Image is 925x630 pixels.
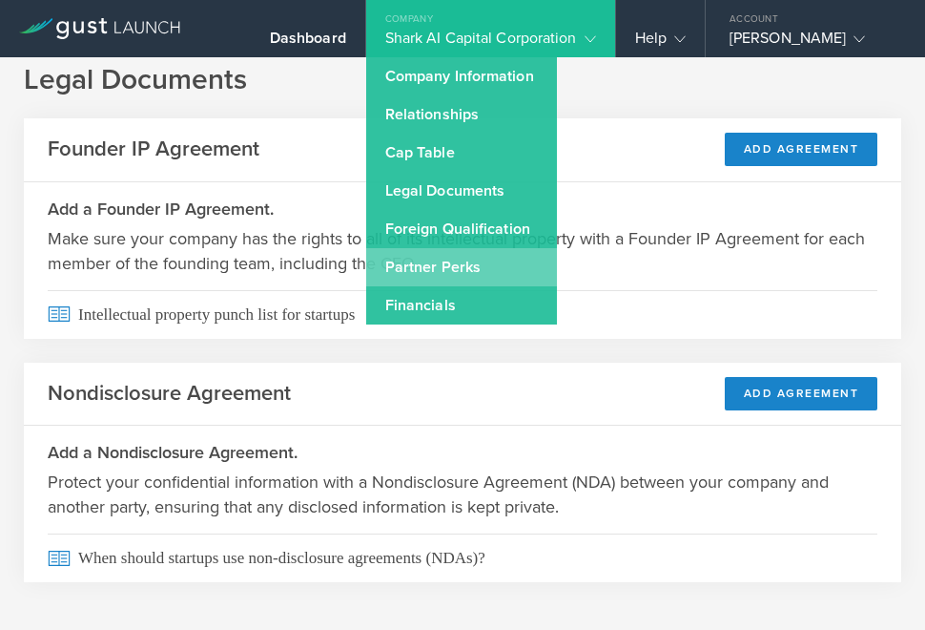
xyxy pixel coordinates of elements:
[24,61,901,99] h1: Legal Documents
[48,380,291,408] h2: Nondisclosure Agreement
[385,29,596,57] div: Shark AI Capital Corporation
[48,136,259,163] h2: Founder IP Agreement
[730,29,892,57] div: [PERSON_NAME]
[635,29,686,57] div: Help
[270,29,346,57] div: Dashboard
[48,470,877,519] p: Protect your confidential information with a Nondisclosure Agreement (NDA) between your company a...
[24,290,901,339] a: Intellectual property punch list for startups
[48,197,877,221] h3: Add a Founder IP Agreement.
[725,377,878,410] button: Add Agreement
[48,440,877,465] h3: Add a Nondisclosure Agreement.
[48,534,877,582] span: When should startups use non-disclosure agreements (NDAs)?
[48,290,877,339] span: Intellectual property punch list for startups
[725,133,878,166] button: Add Agreement
[48,226,877,276] p: Make sure your company has the rights to all of its intellectual property with a Founder IP Agree...
[24,534,901,582] a: When should startups use non-disclosure agreements (NDAs)?
[830,538,925,630] iframe: Chat Widget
